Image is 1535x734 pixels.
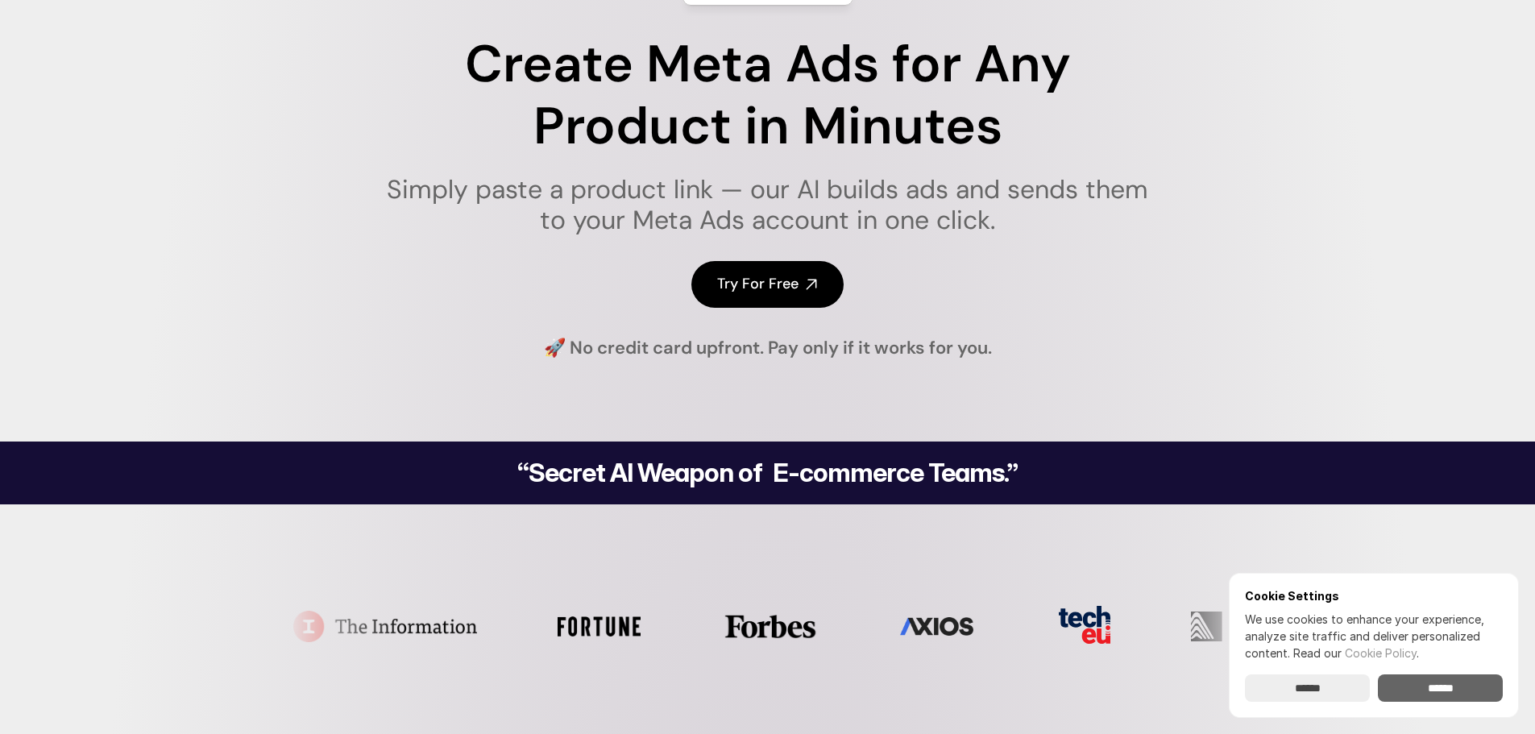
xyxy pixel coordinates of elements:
[376,34,1159,158] h1: Create Meta Ads for Any Product in Minutes
[717,274,799,294] h4: Try For Free
[691,261,844,307] a: Try For Free
[476,460,1060,486] h2: “Secret AI Weapon of E-commerce Teams.”
[544,336,992,361] h4: 🚀 No credit card upfront. Pay only if it works for you.
[1293,646,1419,660] span: Read our .
[1245,611,1503,661] p: We use cookies to enhance your experience, analyze site traffic and deliver personalized content.
[1245,589,1503,603] h6: Cookie Settings
[1345,646,1417,660] a: Cookie Policy
[376,174,1159,236] h1: Simply paste a product link — our AI builds ads and sends them to your Meta Ads account in one cl...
